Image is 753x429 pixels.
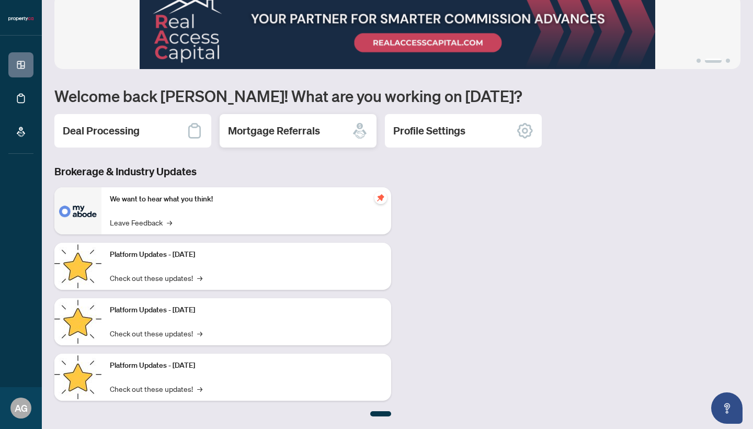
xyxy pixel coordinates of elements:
p: Platform Updates - [DATE] [110,249,383,261]
a: Check out these updates!→ [110,328,202,339]
p: Platform Updates - [DATE] [110,304,383,316]
span: pushpin [374,191,387,204]
button: 1 [697,59,701,63]
img: We want to hear what you think! [54,187,101,234]
span: → [197,328,202,339]
img: logo [8,16,33,22]
button: Open asap [711,392,743,424]
h2: Deal Processing [63,123,140,138]
h2: Profile Settings [393,123,465,138]
h3: Brokerage & Industry Updates [54,164,391,179]
h2: Mortgage Referrals [228,123,320,138]
img: Platform Updates - July 8, 2025 [54,298,101,345]
button: 2 [705,59,722,63]
a: Check out these updates!→ [110,383,202,394]
span: → [167,217,172,228]
p: Platform Updates - [DATE] [110,360,383,371]
span: → [197,272,202,284]
span: AG [15,401,28,415]
span: → [197,383,202,394]
button: 3 [726,59,730,63]
h1: Welcome back [PERSON_NAME]! What are you working on [DATE]? [54,86,740,106]
a: Leave Feedback→ [110,217,172,228]
img: Platform Updates - July 21, 2025 [54,243,101,290]
p: We want to hear what you think! [110,194,383,205]
img: Platform Updates - June 23, 2025 [54,354,101,401]
a: Check out these updates!→ [110,272,202,284]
